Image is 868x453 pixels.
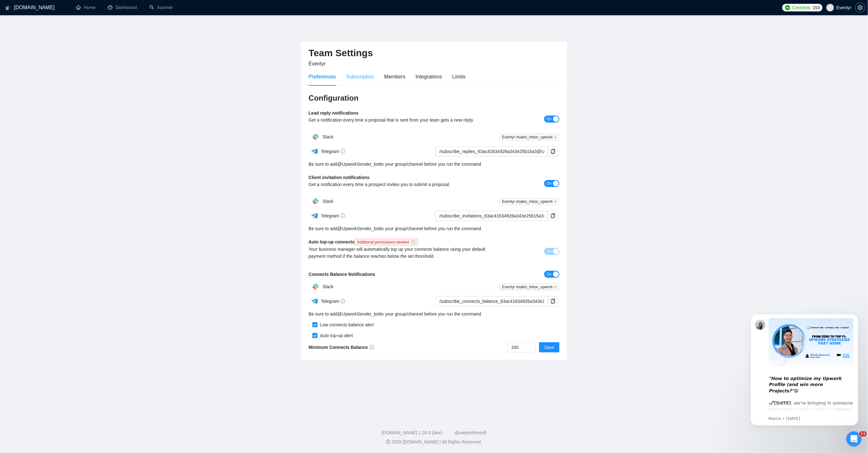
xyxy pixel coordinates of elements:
span: copyright [386,440,391,444]
div: Members [384,73,405,81]
b: Lead reply notifications [309,110,358,116]
span: Slack [323,134,333,139]
img: hpQkSZIkSZIkSZIkSZIkSZIkSZIkSZIkSZIkSZIkSZIkSZIkSZIkSZIkSZIkSZIkSZIkSZIkSZIkSZIkSZIkSZIkSZIkSZIkS... [309,195,322,208]
button: setting [855,3,865,13]
span: Eventyr #sales_inbox_upwork [500,198,559,205]
span: Additional permissions needed. [355,239,418,246]
span: Eventyr #sales_inbox_upwork [500,283,559,290]
span: On [546,116,551,123]
img: ww3wtPAAAAAElFTkSuQmCC [311,297,319,305]
span: close [554,285,557,289]
a: @vadymhimself [455,430,486,435]
span: On [546,248,551,255]
div: Auto top-up alert [317,332,353,339]
b: Connects Balance Notifications [309,272,375,277]
h3: Configuration [309,93,559,103]
span: On [546,180,551,187]
div: Be sure to add to your group/channel before you run the command [309,310,559,317]
div: Get a notification every time a prospect invites you to submit a proposal. [309,181,497,188]
span: Slack [323,199,333,204]
div: Limits [452,73,466,81]
b: Minimum Connects Balance [309,345,374,350]
button: copy [548,211,558,221]
span: user [828,5,832,10]
b: Client invitation notifications [309,175,370,180]
img: hpQkSZIkSZIkSZIkSZIkSZIkSZIkSZIkSZIkSZIkSZIkSZIkSZIkSZIkSZIkSZIkSZIkSZIkSZIkSZIkSZIkSZIkSZIkSZIkS... [309,280,322,293]
span: Save [544,344,554,351]
span: info-circle [370,345,374,350]
span: On [546,271,551,278]
span: Telegram [321,213,345,218]
button: Save [539,342,559,352]
img: ww3wtPAAAAAElFTkSuQmCC [311,212,319,220]
span: close [554,136,557,139]
div: Integrations [416,73,442,81]
span: 153 [813,4,820,11]
h2: Team Settings [309,47,559,60]
span: Eventyr [309,61,326,66]
a: searchScanner [150,5,173,10]
div: Get a notification every time a proposal that is sent from your team gets a new reply. [309,117,497,123]
span: copy [548,149,558,154]
div: Be sure to add to your group/channel before you run the command [309,161,559,168]
span: info-circle [341,213,345,218]
iframe: Intercom notifications message [741,304,868,436]
span: Connects: [792,4,811,11]
img: upwork-logo.png [785,5,790,10]
span: 11 [859,431,867,436]
img: ww3wtPAAAAAElFTkSuQmCC [311,147,319,155]
a: @UpworkSender_bot [337,310,380,317]
div: Be sure to add to your group/channel before you run the command [309,225,559,232]
a: homeHome [76,5,95,10]
button: copy [548,146,558,157]
a: dashboardDashboard [108,5,137,10]
b: Auto top-up connects [309,239,420,244]
div: Subscription [346,73,374,81]
span: info-circle [341,299,345,303]
span: Eventyr #sales_inbox_upwork [500,134,559,141]
span: close [554,200,557,203]
div: Low connects balance alert [317,321,374,328]
a: setting [855,5,865,10]
div: Preferences [309,73,336,81]
a: @UpworkSender_bot [337,225,380,232]
a: [DOMAIN_NAME] 1.26.0 (dev) [382,430,442,435]
a: @UpworkSender_bot [337,161,380,168]
span: info-circle [341,149,345,153]
span: copy [548,299,558,304]
span: info-circle [411,240,415,244]
img: hpQkSZIkSZIkSZIkSZIkSZIkSZIkSZIkSZIkSZIkSZIkSZIkSZIkSZIkSZIkSZIkSZIkSZIkSZIkSZIkSZIkSZIkSZIkSZIkS... [309,130,322,143]
span: copy [548,213,558,218]
button: copy [548,296,558,306]
div: Your business manager will automatically top up your connects balance using your default payment ... [309,246,497,260]
iframe: Intercom live chat [846,431,862,447]
div: 2025 [DOMAIN_NAME] | All Rights Reserved. [5,439,863,445]
span: Slack [323,284,333,289]
img: logo [5,3,10,13]
span: Telegram [321,149,345,154]
span: Telegram [321,299,345,304]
